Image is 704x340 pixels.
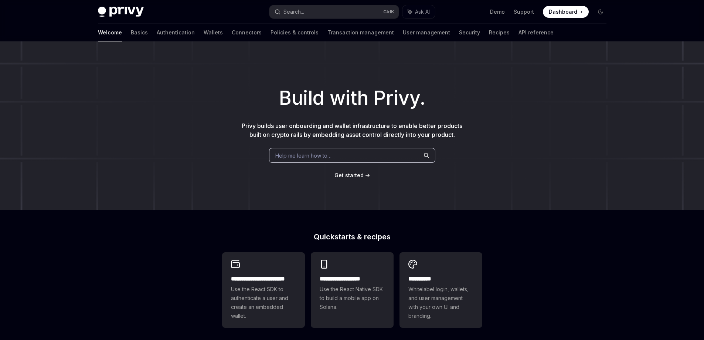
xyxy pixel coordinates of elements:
a: Dashboard [543,6,589,18]
span: Ask AI [415,8,430,16]
span: Privy builds user onboarding and wallet infrastructure to enable better products built on crypto ... [242,122,462,138]
a: Transaction management [327,24,394,41]
a: Support [514,8,534,16]
a: Authentication [157,24,195,41]
a: Basics [131,24,148,41]
button: Search...CtrlK [269,5,399,18]
span: Help me learn how to… [275,152,331,159]
a: API reference [518,24,554,41]
div: Search... [283,7,304,16]
span: Use the React Native SDK to build a mobile app on Solana. [320,285,385,312]
span: Dashboard [549,8,577,16]
span: Whitelabel login, wallets, and user management with your own UI and branding. [408,285,473,320]
a: Policies & controls [271,24,319,41]
img: dark logo [98,7,144,17]
a: **** **** **** ***Use the React Native SDK to build a mobile app on Solana. [311,252,394,328]
a: **** *****Whitelabel login, wallets, and user management with your own UI and branding. [399,252,482,328]
a: Connectors [232,24,262,41]
a: User management [403,24,450,41]
a: Recipes [489,24,510,41]
h2: Quickstarts & recipes [222,233,482,240]
h1: Build with Privy. [12,84,692,112]
span: Use the React SDK to authenticate a user and create an embedded wallet. [231,285,296,320]
button: Toggle dark mode [595,6,606,18]
a: Welcome [98,24,122,41]
span: Get started [334,172,364,178]
a: Get started [334,172,364,179]
span: Ctrl K [383,9,394,15]
button: Ask AI [402,5,435,18]
a: Wallets [204,24,223,41]
a: Demo [490,8,505,16]
a: Security [459,24,480,41]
